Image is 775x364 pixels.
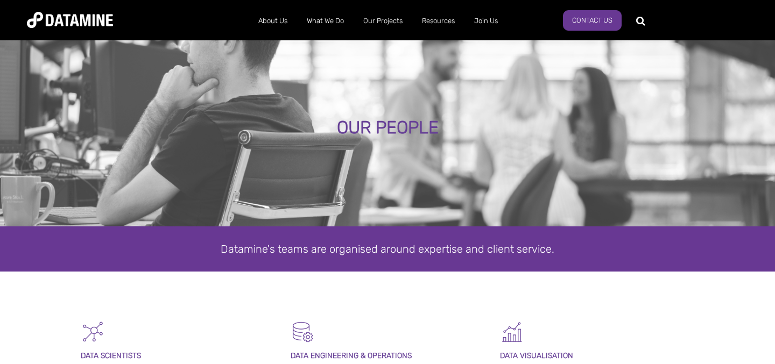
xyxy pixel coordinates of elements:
[563,10,622,31] a: Contact Us
[500,351,573,360] span: DATA VISUALISATION
[249,7,297,35] a: About Us
[412,7,464,35] a: Resources
[27,12,113,28] img: Datamine
[464,7,508,35] a: Join Us
[81,351,141,360] span: DATA SCIENTISTS
[221,242,554,255] span: Datamine's teams are organised around expertise and client service.
[291,320,315,344] img: Datamart
[297,7,354,35] a: What We Do
[81,320,105,344] img: Graph - Network
[91,118,684,138] div: OUR PEOPLE
[291,351,412,360] span: DATA ENGINEERING & OPERATIONS
[354,7,412,35] a: Our Projects
[500,320,524,344] img: Graph 5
